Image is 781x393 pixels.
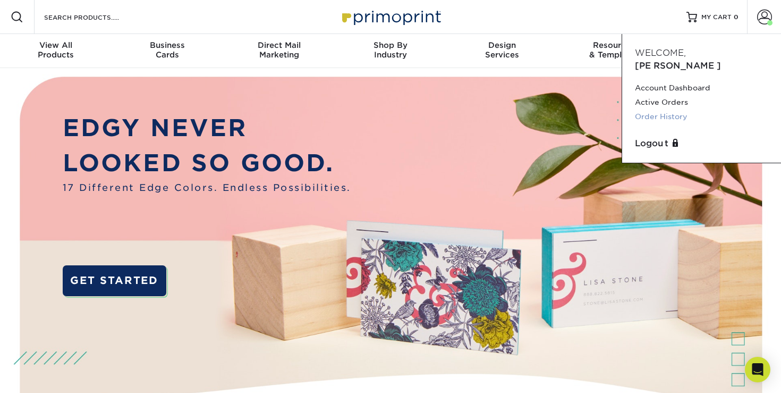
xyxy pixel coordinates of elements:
div: Open Intercom Messenger [745,357,770,382]
a: Active Orders [635,95,768,110]
a: Account Dashboard [635,81,768,95]
span: MY CART [701,13,732,22]
div: Services [446,40,558,60]
input: SEARCH PRODUCTS..... [43,11,147,23]
a: Direct MailMarketing [223,34,335,68]
span: Direct Mail [223,40,335,50]
a: Logout [635,137,768,150]
a: GET STARTED [63,265,166,296]
span: Design [446,40,558,50]
p: EDGY NEVER [63,111,351,146]
div: Industry [335,40,446,60]
a: Resources& Templates [558,34,669,68]
img: Primoprint [337,5,444,28]
a: BusinessCards [112,34,223,68]
span: 0 [734,13,738,21]
a: DesignServices [446,34,558,68]
span: [PERSON_NAME] [635,61,721,71]
span: Resources [558,40,669,50]
a: Shop ByIndustry [335,34,446,68]
a: Order History [635,110,768,124]
div: Cards [112,40,223,60]
span: Business [112,40,223,50]
div: Marketing [223,40,335,60]
div: & Templates [558,40,669,60]
span: 17 Different Edge Colors. Endless Possibilities. [63,181,351,195]
span: Shop By [335,40,446,50]
p: LOOKED SO GOOD. [63,146,351,181]
span: Welcome, [635,48,686,58]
